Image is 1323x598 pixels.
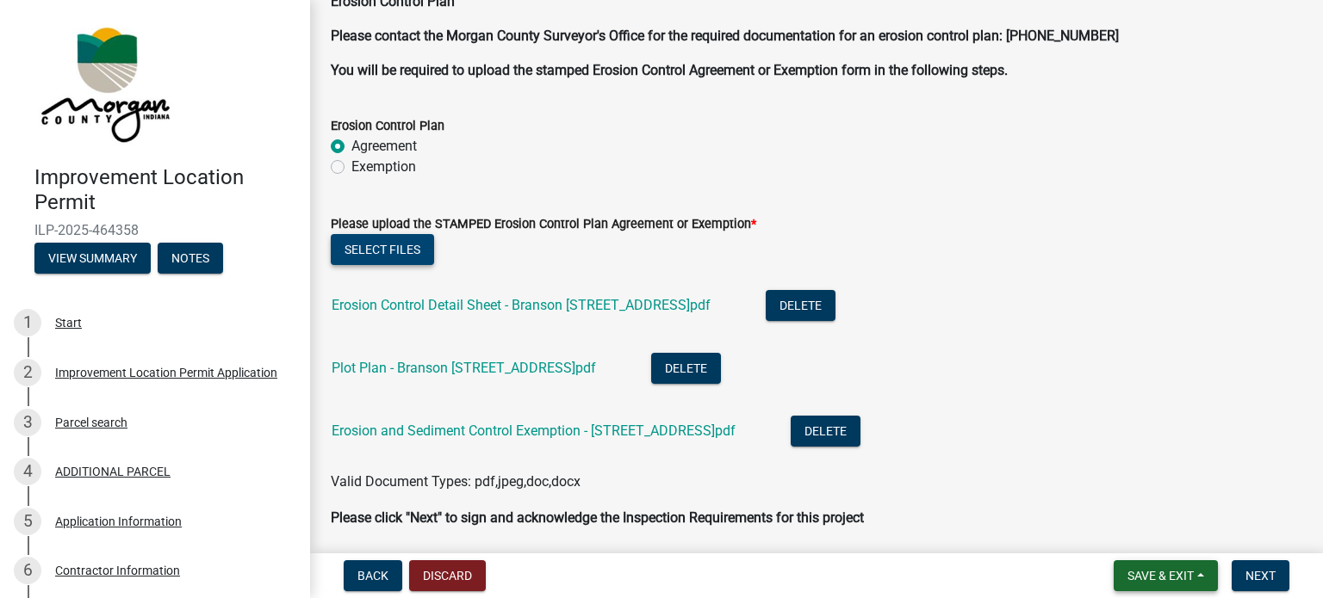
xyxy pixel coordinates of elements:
strong: Please contact the Morgan County Surveyor's Office for the required documentation for an erosion ... [331,28,1119,44]
div: Contractor Information [55,564,180,576]
div: 2 [14,359,41,386]
button: View Summary [34,243,151,274]
strong: Please click "Next" to sign and acknowledge the Inspection Requirements for this project [331,509,864,526]
button: Discard [409,560,486,591]
wm-modal-confirm: Summary [34,252,151,266]
label: Agreement [351,136,417,157]
span: Save & Exit [1127,569,1194,583]
button: Delete [791,416,860,447]
wm-modal-confirm: Notes [158,252,223,266]
button: Select files [331,234,434,265]
div: Start [55,317,82,329]
button: Next [1232,560,1289,591]
span: Valid Document Types: pdf,jpeg,doc,docx [331,473,581,490]
button: Notes [158,243,223,274]
button: Back [344,560,402,591]
button: Delete [651,353,721,384]
wm-modal-confirm: Delete Document [791,424,860,441]
wm-modal-confirm: Delete Document [766,299,835,315]
div: 5 [14,508,41,535]
span: Back [357,569,388,583]
img: Morgan County, Indiana [34,18,173,147]
div: ADDITIONAL PARCEL [55,465,171,478]
a: Erosion and Sediment Control Exemption - [STREET_ADDRESS]pdf [332,422,736,439]
a: Plot Plan - Branson [STREET_ADDRESS]pdf [332,360,596,376]
a: Erosion Control Detail Sheet - Branson [STREET_ADDRESS]pdf [332,297,711,313]
label: Erosion Control Plan [331,120,444,133]
h4: Improvement Location Permit [34,165,296,215]
div: Application Information [55,515,182,527]
label: Exemption [351,157,416,177]
strong: You will be required to upload the stamped Erosion Control Agreement or Exemption form in the fol... [331,62,1008,78]
div: Parcel search [55,416,127,428]
div: 6 [14,557,41,584]
button: Save & Exit [1114,560,1218,591]
span: Next [1245,569,1276,583]
div: 1 [14,309,41,336]
div: 3 [14,409,41,436]
div: Improvement Location Permit Application [55,367,277,379]
label: Please upload the STAMPED Erosion Control Plan Agreement or Exemption [331,219,756,231]
div: 4 [14,458,41,485]
button: Delete [766,290,835,321]
wm-modal-confirm: Delete Document [651,361,721,378]
span: ILP-2025-464358 [34,222,276,238]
